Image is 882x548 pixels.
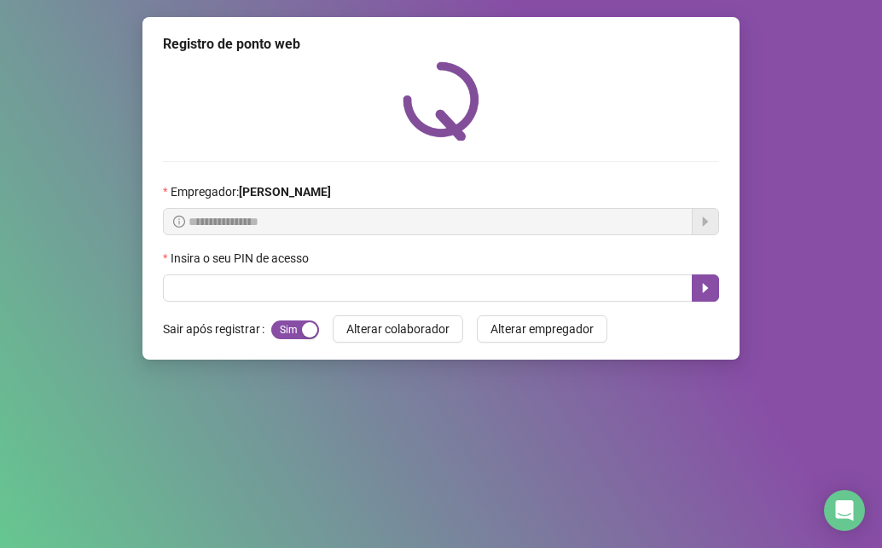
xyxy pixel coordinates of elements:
[490,320,594,338] span: Alterar empregador
[173,216,185,228] span: info-circle
[163,249,320,268] label: Insira o seu PIN de acesso
[477,315,607,343] button: Alterar empregador
[346,320,450,338] span: Alterar colaborador
[163,34,719,55] div: Registro de ponto web
[403,61,479,141] img: QRPoint
[171,182,331,201] span: Empregador :
[163,315,271,343] label: Sair após registrar
[239,185,331,199] strong: [PERSON_NAME]
[333,315,463,343] button: Alterar colaborador
[824,490,865,531] div: Open Intercom Messenger
[699,281,712,295] span: caret-right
